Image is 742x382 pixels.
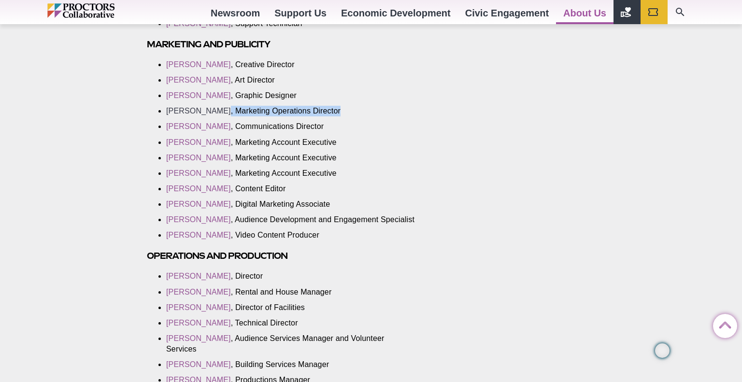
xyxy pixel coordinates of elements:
[166,19,231,28] a: [PERSON_NAME]
[166,271,416,282] li: , Director
[166,199,416,210] li: , Digital Marketing Associate
[166,333,416,354] li: , Audience Services Manager and Volunteer Services
[166,272,231,280] a: [PERSON_NAME]
[166,318,416,328] li: , Technical Director
[166,169,231,177] a: [PERSON_NAME]
[166,303,231,311] a: [PERSON_NAME]
[166,121,416,132] li: , Communications Director
[166,154,231,162] a: [PERSON_NAME]
[166,168,416,179] li: , Marketing Account Executive
[166,75,416,85] li: , Art Director
[166,287,416,297] li: , Rental and House Manager
[166,231,231,239] a: [PERSON_NAME]
[166,200,231,208] a: [PERSON_NAME]
[166,184,231,193] a: [PERSON_NAME]
[166,59,416,70] li: , Creative Director
[166,138,231,146] a: [PERSON_NAME]
[713,314,732,334] a: Back to Top
[166,60,231,69] a: [PERSON_NAME]
[166,302,416,313] li: , Director of Facilities
[166,360,231,368] a: [PERSON_NAME]
[166,214,416,225] li: , Audience Development and Engagement Specialist
[147,39,431,50] h3: Marketing and Publicity
[166,90,416,101] li: , Graphic Designer
[166,106,416,116] li: , Marketing Operations Director
[147,250,431,261] h3: Operations and Production
[166,215,231,224] a: [PERSON_NAME]
[47,3,156,18] img: Proctors logo
[166,334,231,342] a: [PERSON_NAME]
[166,153,416,163] li: , Marketing Account Executive
[166,76,231,84] a: [PERSON_NAME]
[166,230,416,241] li: , Video Content Producer
[166,107,231,115] a: [PERSON_NAME]
[166,184,416,194] li: , Content Editor
[166,137,416,148] li: , Marketing Account Executive
[166,319,231,327] a: [PERSON_NAME]
[166,359,416,370] li: , Building Services Manager
[166,122,231,130] a: [PERSON_NAME]
[166,91,231,99] a: [PERSON_NAME]
[166,288,231,296] a: [PERSON_NAME]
